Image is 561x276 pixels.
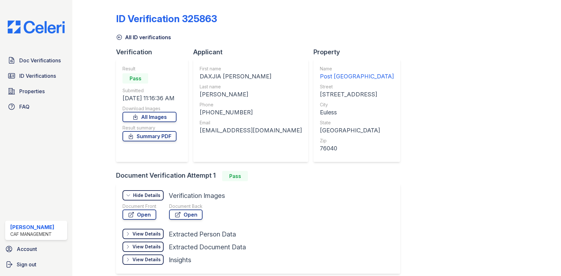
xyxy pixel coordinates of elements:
div: Verification Images [169,191,225,200]
a: Open [122,209,156,220]
div: First name [200,66,302,72]
div: [GEOGRAPHIC_DATA] [320,126,394,135]
div: Zip [320,138,394,144]
div: Result summary [122,125,176,131]
div: Extracted Person Data [169,230,236,239]
a: All Images [122,112,176,122]
div: Hide Details [133,192,160,199]
a: Summary PDF [122,131,176,141]
div: Name [320,66,394,72]
div: City [320,102,394,108]
div: Insights [169,255,191,264]
div: Document Verification Attempt 1 [116,171,405,181]
div: Download Images [122,105,176,112]
span: FAQ [19,103,30,111]
div: Applicant [193,48,313,57]
div: Euless [320,108,394,117]
div: Submitted [122,87,176,94]
a: Sign out [3,258,70,271]
div: Email [200,120,302,126]
a: Doc Verifications [5,54,67,67]
div: [PERSON_NAME] [10,223,54,231]
a: All ID verifications [116,33,171,41]
div: [DATE] 11:16:36 AM [122,94,176,103]
a: Account [3,243,70,255]
div: Phone [200,102,302,108]
a: Name Post [GEOGRAPHIC_DATA] [320,66,394,81]
a: Open [169,209,203,220]
div: Extracted Document Data [169,243,246,252]
span: Sign out [17,261,36,268]
div: [PERSON_NAME] [200,90,302,99]
div: CAF Management [10,231,54,237]
div: 76040 [320,144,394,153]
div: Document Front [122,203,156,209]
div: [STREET_ADDRESS] [320,90,394,99]
div: Result [122,66,176,72]
div: Pass [122,73,148,84]
div: Post [GEOGRAPHIC_DATA] [320,72,394,81]
span: ID Verifications [19,72,56,80]
iframe: chat widget [534,250,555,270]
div: Verification [116,48,193,57]
div: State [320,120,394,126]
div: View Details [132,256,161,263]
div: Last name [200,84,302,90]
div: Pass [222,171,248,181]
div: View Details [132,231,161,237]
span: Properties [19,87,45,95]
div: Street [320,84,394,90]
div: DAXJIA [PERSON_NAME] [200,72,302,81]
div: ID Verification 325863 [116,13,217,24]
a: FAQ [5,100,67,113]
span: Doc Verifications [19,57,61,64]
div: Property [313,48,405,57]
span: Account [17,245,37,253]
div: [PHONE_NUMBER] [200,108,302,117]
img: CE_Logo_Blue-a8612792a0a2168367f1c8372b55b34899dd931a85d93a1a3d3e32e68fde9ad4.png [3,21,70,33]
a: ID Verifications [5,69,67,82]
a: Properties [5,85,67,98]
div: View Details [132,244,161,250]
div: [EMAIL_ADDRESS][DOMAIN_NAME] [200,126,302,135]
div: Document Back [169,203,203,209]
